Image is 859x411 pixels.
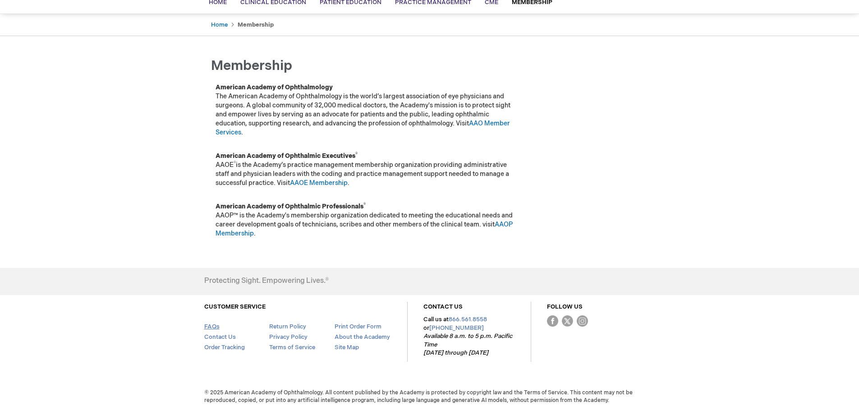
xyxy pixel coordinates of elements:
[234,161,236,166] sup: ®
[216,83,518,137] p: The American Academy of Ophthalmology is the world’s largest association of eye physicians and su...
[269,323,306,330] a: Return Policy
[449,316,487,323] a: 866.561.8558
[335,323,381,330] a: Print Order Form
[204,277,329,285] h4: Protecting Sight. Empowering Lives.®
[547,303,583,310] a: FOLLOW US
[335,344,359,351] a: Site Map
[577,315,588,327] img: instagram
[211,21,228,28] a: Home
[355,152,358,157] sup: ®
[423,303,463,310] a: CONTACT US
[238,21,274,28] strong: Membership
[429,324,484,332] a: [PHONE_NUMBER]
[216,203,366,210] strong: American Academy of Ophthalmic Professionals
[204,344,245,351] a: Order Tracking
[335,333,390,341] a: About the Academy
[547,315,558,327] img: Facebook
[216,83,333,91] strong: American Academy of Ophthalmology
[216,152,518,188] p: AAOE is the Academy’s practice management membership organization providing administrative staff ...
[204,323,220,330] a: FAQs
[290,179,348,187] a: AAOE Membership
[216,202,518,238] p: AAOP™ is the Academy's membership organization dedicated to meeting the educational needs and car...
[269,344,315,351] a: Terms of Service
[216,152,358,160] strong: American Academy of Ophthalmic Executives
[423,315,515,357] p: Call us at or
[198,389,662,404] span: © 2025 American Academy of Ophthalmology. All content published by the Academy is protected by co...
[204,333,236,341] a: Contact Us
[269,333,308,341] a: Privacy Policy
[363,202,366,208] sup: ®
[423,332,512,356] em: Available 8 a.m. to 5 p.m. Pacific Time [DATE] through [DATE]
[562,315,573,327] img: Twitter
[211,58,292,74] span: Membership
[204,303,266,310] a: CUSTOMER SERVICE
